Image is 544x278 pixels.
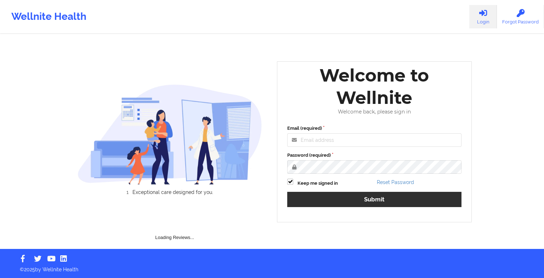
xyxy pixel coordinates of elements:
[297,180,338,187] label: Keep me signed in
[84,189,262,195] li: Exceptional care designed for you.
[287,192,461,207] button: Submit
[78,207,272,241] div: Loading Reviews...
[287,125,461,132] label: Email (required)
[282,64,466,109] div: Welcome to Wellnite
[497,5,544,28] a: Forgot Password
[15,261,529,273] p: © 2025 by Wellnite Health
[287,133,461,147] input: Email address
[377,179,414,185] a: Reset Password
[469,5,497,28] a: Login
[287,152,461,159] label: Password (required)
[282,109,466,115] div: Welcome back, please sign in
[78,84,262,184] img: wellnite-auth-hero_200.c722682e.png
